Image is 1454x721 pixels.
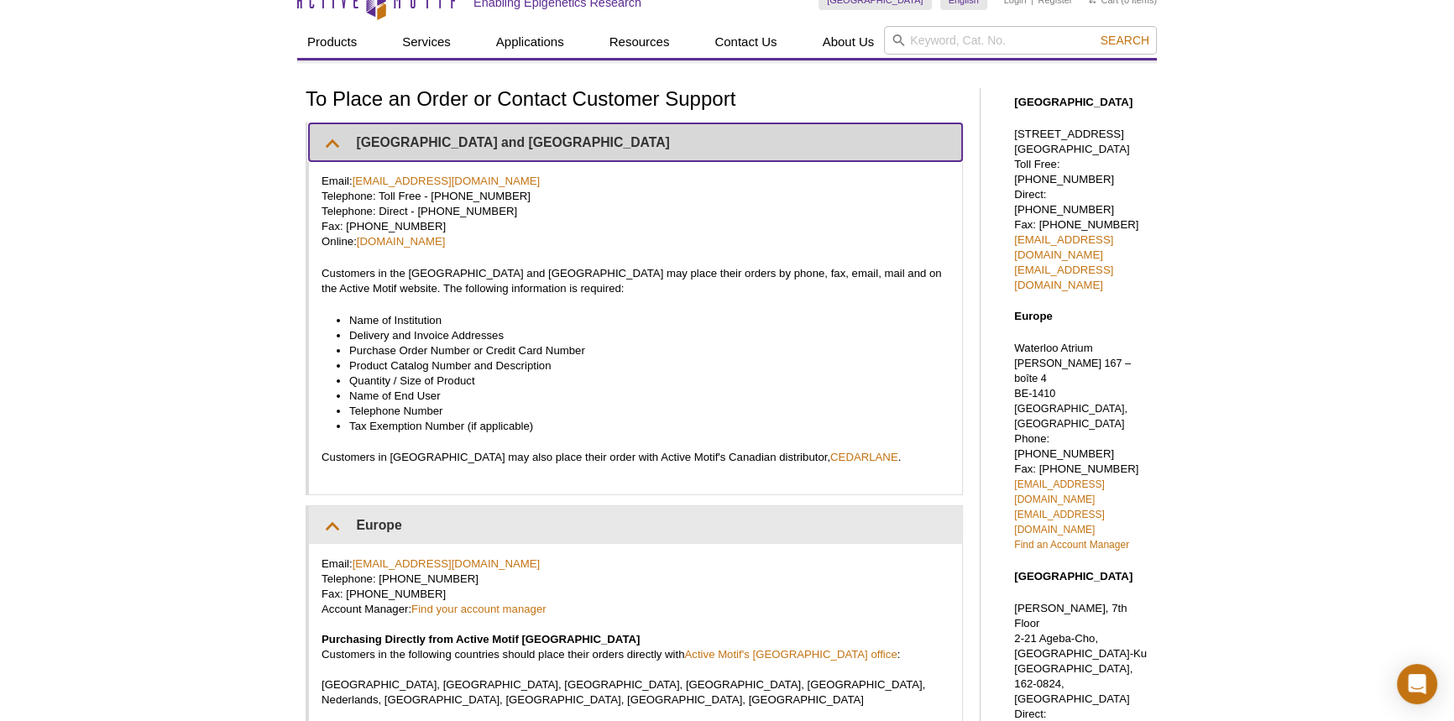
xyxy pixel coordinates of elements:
a: About Us [813,26,885,58]
li: Name of Institution [349,313,933,328]
h1: To Place an Order or Contact Customer Support [306,88,963,112]
p: [STREET_ADDRESS] [GEOGRAPHIC_DATA] Toll Free: [PHONE_NUMBER] Direct: [PHONE_NUMBER] Fax: [PHONE_N... [1014,127,1148,293]
summary: Europe [309,506,962,544]
a: [EMAIL_ADDRESS][DOMAIN_NAME] [353,175,541,187]
a: Active Motif's [GEOGRAPHIC_DATA] office [684,648,897,661]
a: CEDARLANE [830,451,898,463]
input: Keyword, Cat. No. [884,26,1157,55]
li: Product Catalog Number and Description [349,358,933,374]
a: Contact Us [704,26,787,58]
strong: [GEOGRAPHIC_DATA] [1014,570,1132,583]
a: [DOMAIN_NAME] [357,235,446,248]
a: [EMAIL_ADDRESS][DOMAIN_NAME] [1014,509,1104,536]
a: Find an Account Manager [1014,539,1129,551]
p: Customers in [GEOGRAPHIC_DATA] may also place their order with Active Motif's Canadian distributo... [322,450,949,465]
a: [EMAIL_ADDRESS][DOMAIN_NAME] [1014,264,1113,291]
a: Find your account manager [411,603,547,615]
a: Resources [599,26,680,58]
a: [EMAIL_ADDRESS][DOMAIN_NAME] [353,557,541,570]
span: [PERSON_NAME] 167 – boîte 4 BE-1410 [GEOGRAPHIC_DATA], [GEOGRAPHIC_DATA] [1014,358,1131,430]
strong: [GEOGRAPHIC_DATA] [1014,96,1132,108]
span: Search [1101,34,1149,47]
p: Customers in the [GEOGRAPHIC_DATA] and [GEOGRAPHIC_DATA] may place their orders by phone, fax, em... [322,266,949,296]
p: Waterloo Atrium Phone: [PHONE_NUMBER] Fax: [PHONE_NUMBER] [1014,341,1148,552]
span: Purchasing Directly from Active Motif [GEOGRAPHIC_DATA] [322,633,640,645]
li: Name of End User [349,389,933,404]
p: Email: Telephone: Toll Free - [PHONE_NUMBER] Telephone: Direct - [PHONE_NUMBER] Fax: [PHONE_NUMBE... [322,174,949,249]
strong: Europe [1014,310,1052,322]
li: Purchase Order Number or Credit Card Number [349,343,933,358]
button: Search [1096,33,1154,48]
a: [EMAIL_ADDRESS][DOMAIN_NAME] [1014,478,1104,505]
li: Delivery and Invoice Addresses [349,328,933,343]
a: Services [392,26,461,58]
a: Applications [486,26,574,58]
div: Open Intercom Messenger [1397,664,1437,704]
summary: [GEOGRAPHIC_DATA] and [GEOGRAPHIC_DATA] [309,123,962,161]
li: Tax Exemption Number (if applicable) [349,419,933,434]
li: Telephone Number [349,404,933,419]
li: Quantity / Size of Product [349,374,933,389]
a: Products [297,26,367,58]
a: [EMAIL_ADDRESS][DOMAIN_NAME] [1014,233,1113,261]
p: Email: Telephone: [PHONE_NUMBER] Fax: [PHONE_NUMBER] Account Manager: Customers in the following ... [322,556,949,708]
